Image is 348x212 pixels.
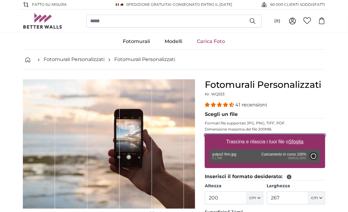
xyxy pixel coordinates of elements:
[205,102,235,108] span: 4.39 stars
[23,50,325,70] nav: breadcrumbs
[205,121,325,126] p: Formati file supportati JPG, PNG, TIFF, PDF.
[190,34,233,49] a: Carica Foto
[269,16,285,27] button: (it)
[311,195,318,201] span: cm
[205,173,325,181] legend: Inserisci il formato desiderato:
[249,195,256,201] span: cm
[173,2,233,7] span: Consegnato entro il [DATE]
[126,2,172,7] span: Spedizione GRATUITA!
[289,139,304,144] u: Sfoglia
[205,111,325,118] legend: Scegli un file
[247,192,263,204] button: cm
[309,192,325,204] button: cm
[270,2,325,7] span: 60.000 CLIENTI SODDISFATTI
[205,183,263,189] label: Altezza
[158,34,190,49] a: Modelli
[116,34,158,49] a: Fotomurali
[267,183,325,189] label: Larghezza
[23,13,62,29] img: Betterwalls
[114,56,175,63] a: Fotomurali Personalizzati
[205,79,325,90] h1: Fotomurali Personalizzati
[224,136,306,148] label: Trascina e rilascia i tuoi file o
[44,56,105,63] a: Fotomurali Personalizzati
[205,92,225,96] span: Nr. WQ553
[32,2,67,7] span: Fatto su misura
[235,102,267,108] span: 41 recensioni
[205,127,325,132] p: Dimensione massima del file 200MB.
[172,2,233,7] span: -
[116,3,119,6] img: Italia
